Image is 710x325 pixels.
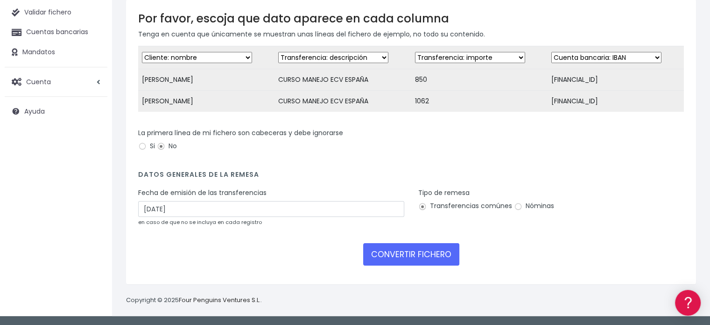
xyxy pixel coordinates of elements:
div: Convertir ficheros [9,103,177,112]
a: Cuenta [5,72,107,92]
a: Ayuda [5,101,107,121]
div: Programadores [9,224,177,233]
div: Facturación [9,186,177,195]
a: Cuentas bancarias [5,22,107,42]
a: POWERED BY ENCHANT [128,269,180,278]
a: Información general [9,79,177,94]
a: General [9,201,177,215]
label: No [157,141,177,151]
span: Cuenta [26,77,51,86]
a: API [9,239,177,253]
td: [PERSON_NAME] [138,91,274,112]
div: Información general [9,65,177,74]
button: Contáctanos [9,250,177,267]
td: 1062 [411,91,548,112]
h3: Por favor, escoja que dato aparece en cada columna [138,12,684,25]
p: Copyright © 2025 . [126,296,262,305]
label: Si [138,141,155,151]
label: Tipo de remesa [418,188,470,198]
small: en caso de que no se incluya en cada registro [138,218,262,226]
td: CURSO MANEJO ECV ESPAÑA [274,91,411,112]
label: La primera línea de mi fichero son cabeceras y debe ignorarse [138,128,343,138]
a: Four Penguins Ventures S.L. [179,296,260,304]
a: Mandatos [5,43,107,62]
label: Nóminas [514,201,554,211]
a: Formatos [9,118,177,133]
label: Transferencias comúnes [418,201,512,211]
p: Tenga en cuenta que únicamente se muestran unas líneas del fichero de ejemplo, no todo su contenido. [138,29,684,39]
td: 850 [411,69,548,91]
span: Ayuda [24,107,45,116]
td: CURSO MANEJO ECV ESPAÑA [274,69,411,91]
a: Problemas habituales [9,133,177,147]
a: Videotutoriales [9,147,177,162]
td: [FINANCIAL_ID] [548,69,684,91]
a: Perfiles de empresas [9,162,177,176]
h4: Datos generales de la remesa [138,171,684,183]
label: Fecha de emisión de las transferencias [138,188,267,198]
button: CONVERTIR FICHERO [363,243,459,266]
td: [FINANCIAL_ID] [548,91,684,112]
td: [PERSON_NAME] [138,69,274,91]
a: Validar fichero [5,3,107,22]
